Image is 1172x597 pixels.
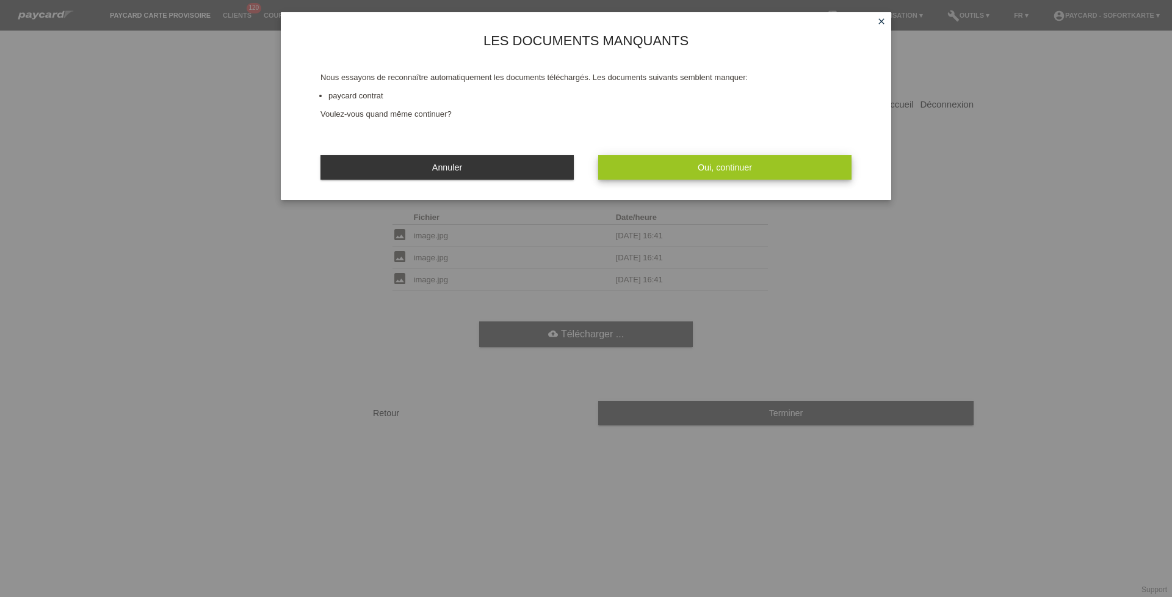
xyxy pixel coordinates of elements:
a: Annuler [320,155,574,179]
button: Oui, continuer [598,155,852,179]
li: paycard contrat [328,91,852,100]
div: Nous essayons de reconnaître automatiquement les documents téléchargés. Les documents suivants se... [281,12,891,200]
h1: Les documents manquants [320,33,852,48]
span: Oui, continuer [698,163,752,172]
